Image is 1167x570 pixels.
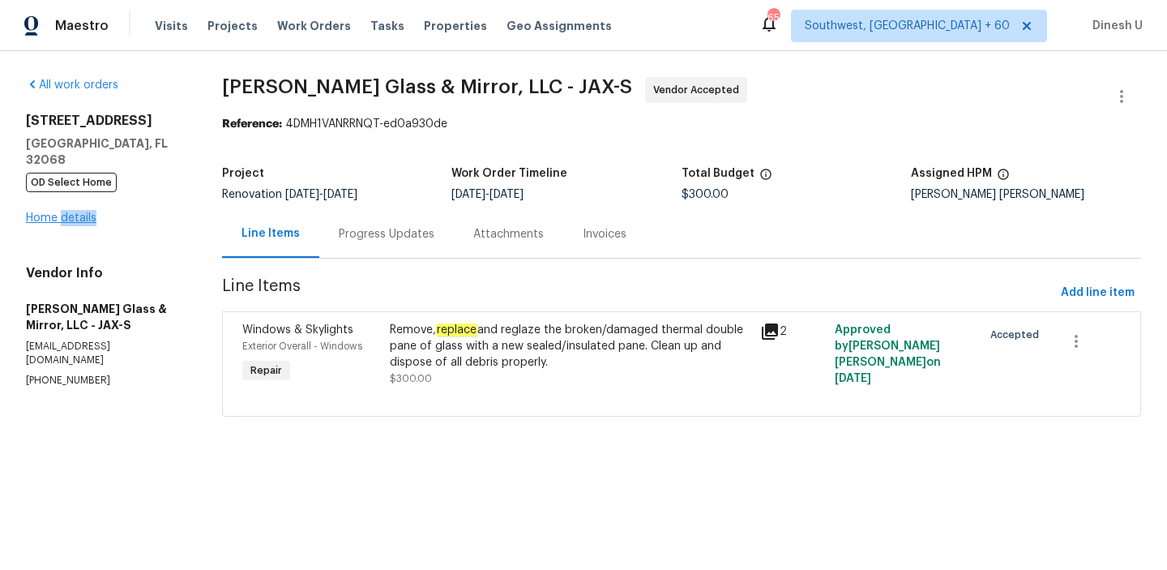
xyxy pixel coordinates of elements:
div: Line Items [242,225,300,242]
span: [DATE] [835,373,871,384]
span: Tasks [370,20,404,32]
div: 652 [767,10,779,26]
h5: [PERSON_NAME] Glass & Mirror, LLC - JAX-S [26,301,183,333]
div: 4DMH1VANRRNQT-ed0a930de [222,116,1141,132]
span: Work Orders [277,18,351,34]
div: Progress Updates [339,226,434,242]
span: [DATE] [285,189,319,200]
div: [PERSON_NAME] [PERSON_NAME] [911,189,1141,200]
p: [EMAIL_ADDRESS][DOMAIN_NAME] [26,340,183,367]
h5: Assigned HPM [911,168,992,179]
h4: Vendor Info [26,265,183,281]
span: Visits [155,18,188,34]
span: $300.00 [682,189,729,200]
span: OD Select Home [26,173,117,192]
span: Accepted [990,327,1045,343]
span: Dinesh U [1086,18,1143,34]
h2: [STREET_ADDRESS] [26,113,183,129]
div: 2 [760,322,824,341]
button: Add line item [1054,278,1141,308]
a: Home details [26,212,96,224]
span: Repair [244,362,289,379]
div: Attachments [473,226,544,242]
span: [DATE] [323,189,357,200]
span: The total cost of line items that have been proposed by Opendoor. This sum includes line items th... [759,168,772,189]
h5: Project [222,168,264,179]
span: Exterior Overall - Windows [242,341,362,351]
div: Invoices [583,226,626,242]
span: Vendor Accepted [653,82,746,98]
span: [DATE] [451,189,485,200]
span: - [285,189,357,200]
h5: Total Budget [682,168,754,179]
h5: [GEOGRAPHIC_DATA], FL 32068 [26,135,183,168]
span: Geo Assignments [507,18,612,34]
span: - [451,189,524,200]
span: The hpm assigned to this work order. [997,168,1010,189]
span: [PERSON_NAME] Glass & Mirror, LLC - JAX-S [222,77,632,96]
span: Approved by [PERSON_NAME] [PERSON_NAME] on [835,324,941,384]
a: All work orders [26,79,118,91]
span: $300.00 [390,374,432,384]
span: Windows & Skylights [242,324,353,336]
em: replace [436,324,477,336]
span: Renovation [222,189,357,200]
span: Projects [207,18,258,34]
span: Properties [424,18,487,34]
span: Add line item [1061,283,1135,303]
p: [PHONE_NUMBER] [26,374,183,388]
span: Southwest, [GEOGRAPHIC_DATA] + 60 [805,18,1010,34]
b: Reference: [222,118,282,130]
h5: Work Order Timeline [451,168,567,179]
span: [DATE] [489,189,524,200]
div: Remove, and reglaze the broken/damaged thermal double pane of glass with a new sealed/insulated p... [390,322,750,371]
span: Maestro [55,18,109,34]
span: Line Items [222,278,1054,308]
